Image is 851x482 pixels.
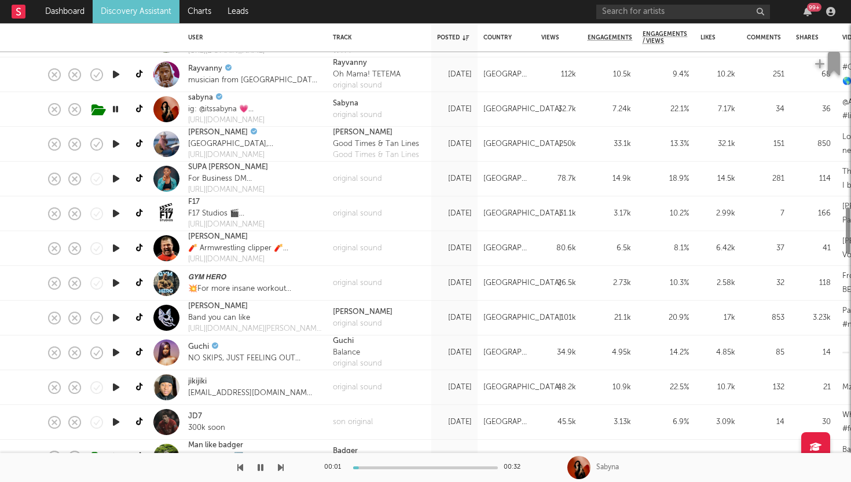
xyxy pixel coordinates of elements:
[188,272,226,283] a: 𝙂𝙔𝙈 𝙃𝙀𝙍𝙊
[747,450,784,464] div: 72
[804,7,812,16] button: 99+
[437,172,472,186] div: [DATE]
[643,381,689,395] div: 22.5 %
[437,68,472,82] div: [DATE]
[700,34,718,41] div: Likes
[747,68,784,82] div: 251
[333,335,382,347] div: Guchi
[333,335,382,358] a: GuchiBalance
[437,276,472,290] div: [DATE]
[483,207,562,221] div: [GEOGRAPHIC_DATA]
[747,137,784,151] div: 151
[796,276,831,290] div: 118
[483,137,562,151] div: [GEOGRAPHIC_DATA]
[333,347,382,359] div: Balance
[541,242,576,255] div: 80.6k
[504,461,527,474] div: 00:32
[188,243,296,254] div: 🧨 Armwrestling clipper 🧨 🚧 DM FOR SONG PROMO 🚧 👇 Telegram 👇
[483,311,562,325] div: [GEOGRAPHIC_DATA]
[643,207,689,221] div: 10.2 %
[188,127,248,138] a: [PERSON_NAME]
[747,242,784,255] div: 37
[188,323,321,335] a: [URL][DOMAIN_NAME][PERSON_NAME]
[188,63,222,75] a: Rayvanny
[188,208,271,220] div: F17 Studios 🎬 Fundador de @F17 Hats
[796,381,831,395] div: 21
[700,68,735,82] div: 10.2k
[333,69,401,81] div: Oh Mama! TETEMA
[483,34,524,41] div: Country
[700,242,735,255] div: 6.42k
[796,103,831,116] div: 36
[541,68,576,82] div: 112k
[747,346,784,360] div: 85
[588,276,631,290] div: 2.73k
[643,103,689,116] div: 22.1 %
[333,98,382,109] a: Sabyna
[747,207,784,221] div: 7
[747,103,784,116] div: 34
[188,104,303,115] div: ig: @itssabyna 💗 stream PASSENGER SEAT🩵 PRESAVE THE ONE BEFORE⬇️💋
[483,381,562,395] div: [GEOGRAPHIC_DATA]
[796,172,831,186] div: 114
[700,415,735,429] div: 3.09k
[483,346,530,360] div: [GEOGRAPHIC_DATA]
[643,68,689,82] div: 9.4 %
[588,311,631,325] div: 21.1k
[643,311,689,325] div: 20.9 %
[333,417,373,428] a: son original
[188,149,321,161] div: [URL][DOMAIN_NAME]
[188,138,321,150] div: [GEOGRAPHIC_DATA], [GEOGRAPHIC_DATA] ol’ country’s comin’ to town
[333,358,382,370] div: original sound
[333,318,393,330] a: original sound
[188,376,207,388] a: jikijiki
[333,57,401,80] a: RayvannyOh Mama! TETEMA
[188,440,243,451] a: Man like badger
[796,415,831,429] div: 30
[333,34,420,41] div: Track
[333,446,425,457] a: Badger
[588,172,631,186] div: 14.9k
[796,242,831,255] div: 41
[588,207,631,221] div: 3.17k
[700,346,735,360] div: 4.85k
[333,243,382,254] a: original sound
[700,311,735,325] div: 17k
[188,173,297,185] div: For Business DM 📌 @Fast_Track Shipping No WhatsApp Account! DM ME
[643,31,687,45] span: Engagements / Views
[333,306,393,318] a: [PERSON_NAME]
[437,346,472,360] div: [DATE]
[333,208,382,220] a: original sound
[541,103,576,116] div: 32.7k
[333,109,382,121] a: original sound
[596,462,619,473] div: Sabyna
[188,451,265,463] div: My debut EP ⬇️
[188,388,313,399] div: [EMAIL_ADDRESS][DOMAIN_NAME] (DM for Paid promo)❤️
[588,415,631,429] div: 3.13k
[700,172,735,186] div: 14.5k
[437,34,469,41] div: Posted
[796,207,831,221] div: 166
[747,34,781,41] div: Comments
[324,461,347,474] div: 00:01
[437,207,472,221] div: [DATE]
[188,219,271,231] a: [URL][DOMAIN_NAME]
[188,115,303,126] div: [URL][DOMAIN_NAME]
[700,450,735,464] div: 3.03k
[643,415,689,429] div: 6.9 %
[541,276,576,290] div: 26.5k
[188,341,209,353] a: Guchi
[483,103,562,116] div: [GEOGRAPHIC_DATA]
[588,450,631,464] div: 3.28k
[483,242,530,255] div: [GEOGRAPHIC_DATA]
[188,184,297,196] div: [URL][DOMAIN_NAME]
[541,34,559,41] div: Views
[483,68,530,82] div: [GEOGRAPHIC_DATA]
[700,276,735,290] div: 2.58k
[541,415,576,429] div: 45.5k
